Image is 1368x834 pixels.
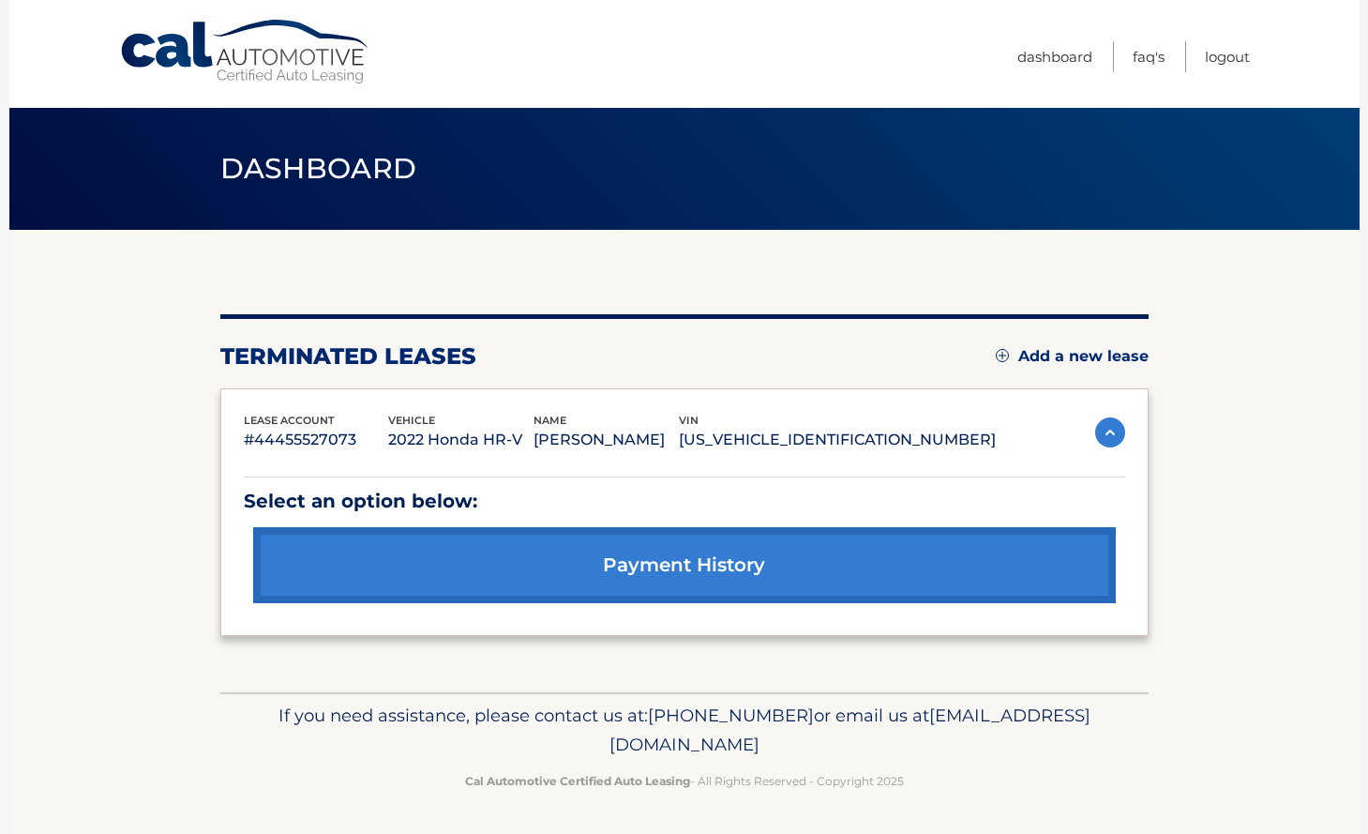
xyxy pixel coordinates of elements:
span: vin [679,414,699,427]
span: Dashboard [220,151,417,186]
p: #44455527073 [244,427,389,453]
a: Dashboard [1017,41,1092,72]
a: Add a new lease [996,347,1149,366]
span: [PHONE_NUMBER] [648,705,814,726]
p: [US_VEHICLE_IDENTIFICATION_NUMBER] [679,427,996,453]
strong: Cal Automotive Certified Auto Leasing [465,774,690,788]
p: If you need assistance, please contact us at: or email us at [233,701,1136,761]
span: vehicle [388,414,435,427]
a: Cal Automotive [119,19,372,85]
img: add.svg [996,349,1009,362]
a: FAQ's [1133,41,1165,72]
h2: terminated leases [220,342,476,371]
p: Select an option below: [244,485,1125,518]
p: [PERSON_NAME] [534,427,679,453]
img: accordion-active.svg [1095,417,1125,447]
p: - All Rights Reserved - Copyright 2025 [233,771,1136,791]
span: lease account [244,414,335,427]
a: payment history [253,527,1116,603]
span: name [534,414,566,427]
p: 2022 Honda HR-V [388,427,534,453]
a: Logout [1205,41,1250,72]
